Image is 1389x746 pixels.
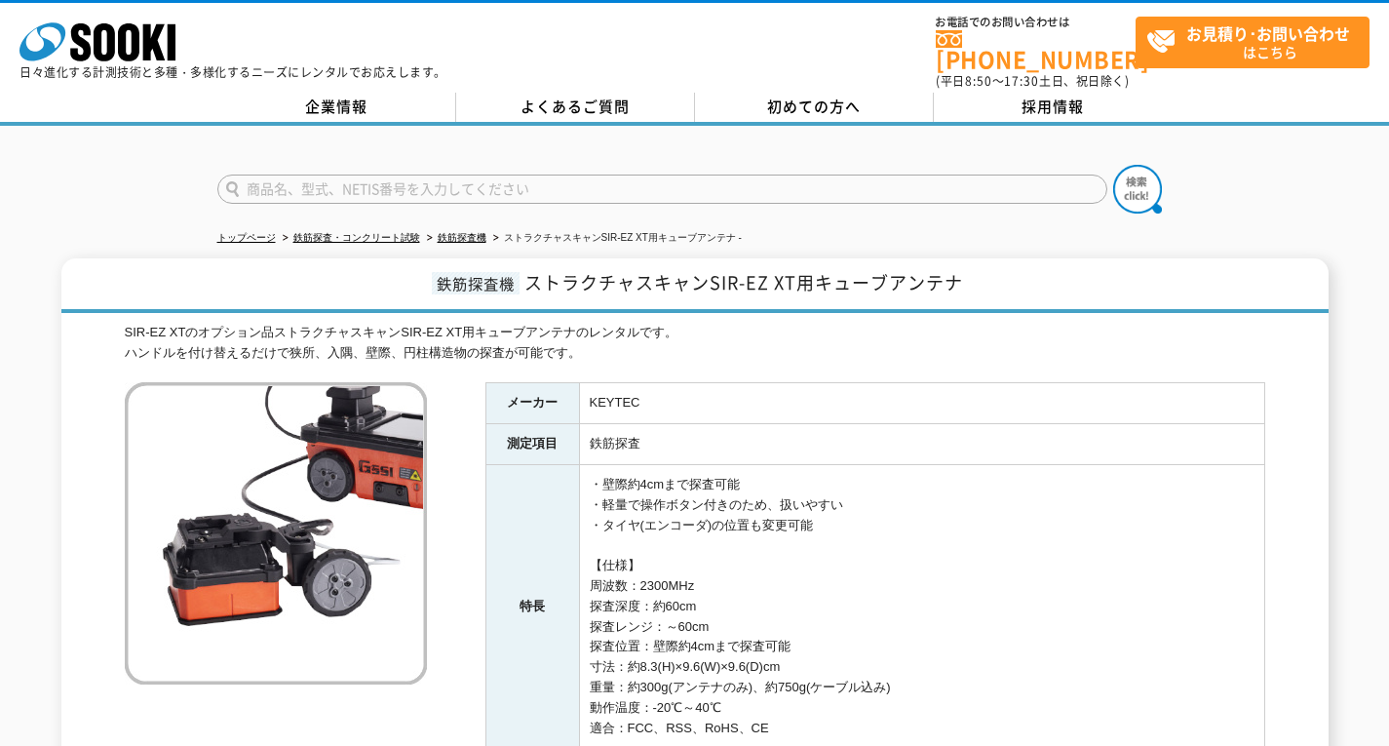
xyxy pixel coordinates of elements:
[579,424,1264,465] td: 鉄筋探査
[524,269,963,295] span: ストラクチャスキャンSIR-EZ XT用キューブアンテナ
[1136,17,1370,68] a: お見積り･お問い合わせはこちら
[1004,72,1039,90] span: 17:30
[965,72,992,90] span: 8:50
[936,17,1136,28] span: お電話でのお問い合わせは
[1113,165,1162,214] img: btn_search.png
[489,228,742,249] li: ストラクチャスキャンSIR-EZ XT用キューブアンテナ -
[217,232,276,243] a: トップページ
[936,30,1136,70] a: [PHONE_NUMBER]
[1186,21,1350,45] strong: お見積り･お問い合わせ
[456,93,695,122] a: よくあるご質問
[485,424,579,465] th: 測定項目
[485,383,579,424] th: メーカー
[579,383,1264,424] td: KEYTEC
[1146,18,1369,66] span: はこちら
[125,323,1265,364] div: SIR-EZ XTのオプション品ストラクチャスキャンSIR-EZ XT用キューブアンテナのレンタルです。 ハンドルを付け替えるだけで狭所、入隅、壁際、円柱構造物の探査が可能です。
[438,232,486,243] a: 鉄筋探査機
[217,93,456,122] a: 企業情報
[934,93,1173,122] a: 採用情報
[217,175,1107,204] input: 商品名、型式、NETIS番号を入力してください
[695,93,934,122] a: 初めての方へ
[293,232,420,243] a: 鉄筋探査・コンクリート試験
[19,66,446,78] p: 日々進化する計測技術と多種・多様化するニーズにレンタルでお応えします。
[125,382,427,685] img: ストラクチャスキャンSIR-EZ XT用キューブアンテナ -
[432,272,520,294] span: 鉄筋探査機
[936,72,1129,90] span: (平日 ～ 土日、祝日除く)
[767,96,861,117] span: 初めての方へ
